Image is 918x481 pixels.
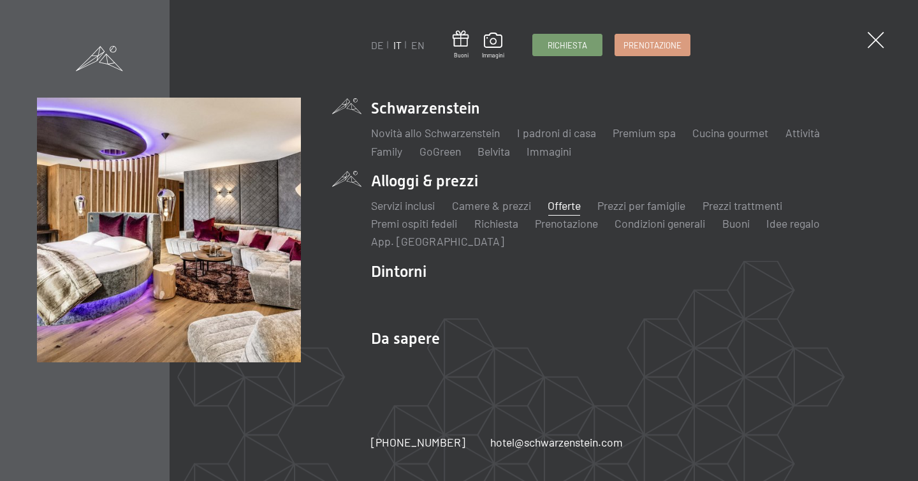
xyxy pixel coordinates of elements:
[371,435,465,449] span: [PHONE_NUMBER]
[615,34,690,56] a: Prenotazione
[482,33,504,59] a: Immagini
[766,216,820,230] a: Idee regalo
[452,198,531,212] a: Camere & prezzi
[548,40,587,51] span: Richiesta
[785,126,820,140] a: Attività
[613,126,676,140] a: Premium spa
[474,216,518,230] a: Richiesta
[371,39,384,51] a: DE
[371,434,465,450] a: [PHONE_NUMBER]
[477,144,510,158] a: Belvita
[527,144,571,158] a: Immagini
[615,216,705,230] a: Condizioni generali
[371,144,402,158] a: Family
[371,234,504,248] a: App. [GEOGRAPHIC_DATA]
[535,216,598,230] a: Prenotazione
[490,434,623,450] a: hotel@schwarzenstein.com
[411,39,425,51] a: EN
[482,52,504,59] span: Immagini
[517,126,596,140] a: I padroni di casa
[703,198,782,212] a: Prezzi trattmenti
[371,216,457,230] a: Premi ospiti fedeli
[453,31,469,59] a: Buoni
[453,52,469,59] span: Buoni
[533,34,602,56] a: Richiesta
[371,126,500,140] a: Novità allo Schwarzenstein
[597,198,685,212] a: Prezzi per famiglie
[371,198,435,212] a: Servizi inclusi
[419,144,461,158] a: GoGreen
[393,39,402,51] a: IT
[548,198,581,212] a: Offerte
[623,40,681,51] span: Prenotazione
[722,216,750,230] a: Buoni
[692,126,768,140] a: Cucina gourmet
